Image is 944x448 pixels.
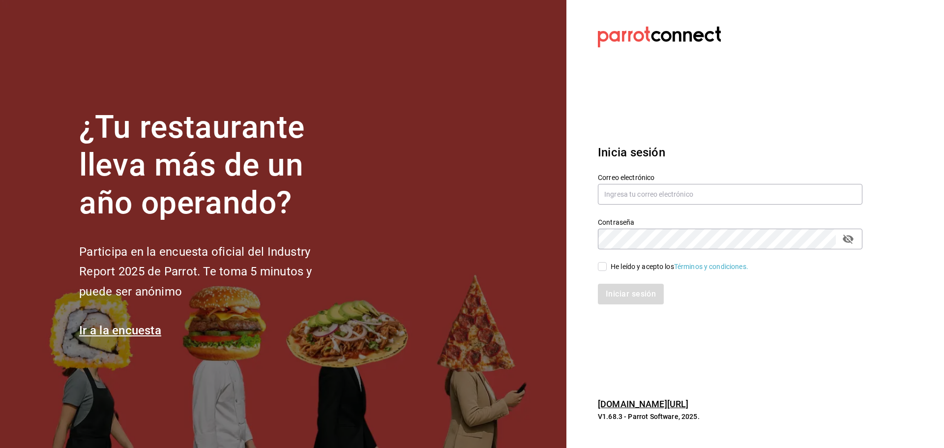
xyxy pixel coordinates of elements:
a: [DOMAIN_NAME][URL] [598,399,688,409]
p: V1.68.3 - Parrot Software, 2025. [598,412,862,421]
h2: Participa en la encuesta oficial del Industry Report 2025 de Parrot. Te toma 5 minutos y puede se... [79,242,345,302]
button: passwordField [840,231,856,247]
h3: Inicia sesión [598,144,862,161]
a: Ir a la encuesta [79,324,161,337]
h1: ¿Tu restaurante lleva más de un año operando? [79,109,345,222]
input: Ingresa tu correo electrónico [598,184,862,205]
label: Contraseña [598,219,862,226]
a: Términos y condiciones. [674,263,748,270]
label: Correo electrónico [598,174,862,181]
div: He leído y acepto los [611,262,748,272]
